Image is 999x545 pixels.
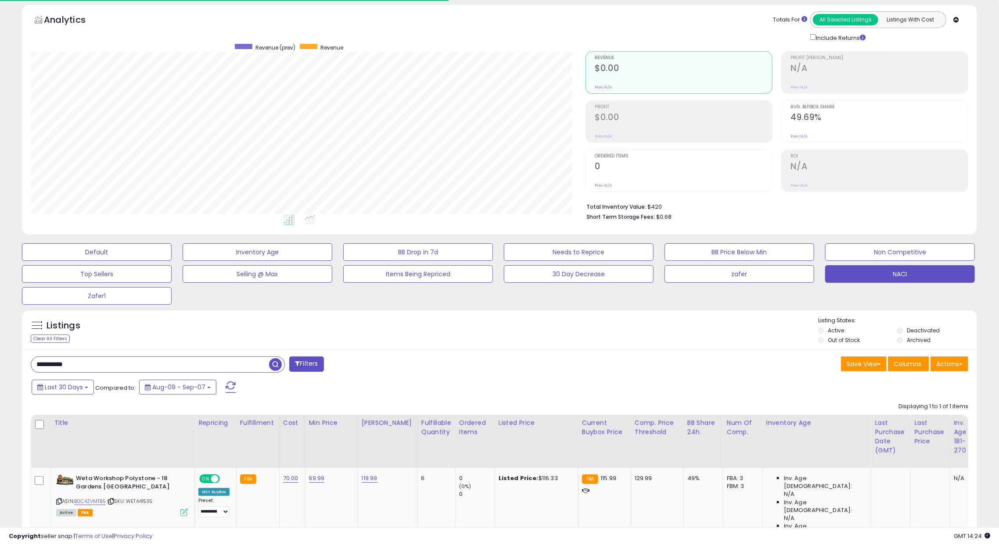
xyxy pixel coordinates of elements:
[828,336,860,344] label: Out of Stock
[878,14,943,25] button: Listings With Cost
[595,161,772,173] h2: 0
[107,498,153,505] span: | SKU: WETA41535
[828,327,844,334] label: Active
[791,134,808,139] small: Prev: N/A
[309,474,325,483] a: 99.99
[888,356,929,371] button: Columns
[56,474,188,515] div: ASIN:
[784,474,864,490] span: Inv. Age [DEMOGRAPHIC_DATA]:
[22,243,172,261] button: Default
[9,532,152,541] div: seller snap | |
[687,474,716,482] div: 49%
[459,418,491,437] div: Ordered Items
[240,474,256,484] small: FBA
[825,265,975,283] button: NACI
[791,105,968,110] span: Avg. Buybox Share
[283,474,298,483] a: 70.00
[504,265,654,283] button: 30 Day Decrease
[362,418,414,427] div: [PERSON_NAME]
[32,380,94,395] button: Last 30 Days
[784,514,794,522] span: N/A
[665,243,814,261] button: BB Price Below Min
[914,418,946,446] div: Last Purchase Price
[74,498,106,505] a: B0C4ZVMTB5
[198,488,230,496] div: Win BuyBox
[784,499,864,514] span: Inv. Age [DEMOGRAPHIC_DATA]:
[587,201,962,211] li: $420
[56,509,76,517] span: All listings currently available for purchase on Amazon
[657,213,672,221] span: $0.68
[898,403,968,411] div: Displaying 1 to 1 of 1 items
[499,474,539,482] b: Listed Price:
[954,532,990,540] span: 2025-10-8 14:24 GMT
[459,474,495,482] div: 0
[200,475,211,483] span: ON
[76,474,183,493] b: Weta Workshop Polystone - 18 Gardens [GEOGRAPHIC_DATA]
[595,63,772,75] h2: $0.00
[421,474,449,482] div: 6
[841,356,887,371] button: Save View
[595,85,612,90] small: Prev: N/A
[198,498,230,517] div: Preset:
[791,85,808,90] small: Prev: N/A
[183,243,332,261] button: Inventory Age
[152,383,205,392] span: Aug-09 - Sep-07
[907,327,940,334] label: Deactivated
[595,105,772,110] span: Profit
[78,509,93,517] span: FBA
[459,483,471,490] small: (0%)
[635,418,680,437] div: Comp. Price Threshold
[894,360,921,368] span: Columns
[687,418,719,437] div: BB Share 24h.
[818,317,977,325] p: Listing States:
[421,418,452,437] div: Fulfillable Quantity
[240,418,276,427] div: Fulfillment
[791,63,968,75] h2: N/A
[343,265,493,283] button: Items Being Repriced
[595,112,772,124] h2: $0.00
[766,418,867,427] div: Inventory Age
[931,356,968,371] button: Actions
[875,418,907,455] div: Last Purchase Date (GMT)
[198,418,233,427] div: Repricing
[727,474,756,482] div: FBA: 3
[56,474,74,485] img: 51if6TdzIoL._SL40_.jpg
[95,384,136,392] span: Compared to:
[139,380,216,395] button: Aug-09 - Sep-07
[954,418,977,455] div: Inv. Age 181-270
[791,56,968,61] span: Profit [PERSON_NAME]
[595,134,612,139] small: Prev: N/A
[343,243,493,261] button: BB Drop in 7d
[587,203,647,210] b: Total Inventory Value:
[582,474,598,484] small: FBA
[47,320,80,332] h5: Listings
[773,16,807,24] div: Totals For
[595,56,772,61] span: Revenue
[791,154,968,159] span: ROI
[320,44,343,51] span: Revenue
[9,532,41,540] strong: Copyright
[45,383,83,392] span: Last 30 Days
[219,475,233,483] span: OFF
[727,418,759,437] div: Num of Comp.
[784,522,864,538] span: Inv. Age [DEMOGRAPHIC_DATA]:
[289,356,323,372] button: Filters
[582,418,627,437] div: Current Buybox Price
[459,490,495,498] div: 0
[665,265,814,283] button: zafer
[727,482,756,490] div: FBM: 3
[22,287,172,305] button: Zafer1
[600,474,616,482] span: 115.99
[587,213,655,221] b: Short Term Storage Fees:
[114,532,152,540] a: Privacy Policy
[362,474,377,483] a: 119.99
[907,336,931,344] label: Archived
[31,335,70,343] div: Clear All Filters
[499,418,575,427] div: Listed Price
[635,474,677,482] div: 129.99
[283,418,302,427] div: Cost
[825,243,975,261] button: Non Competitive
[54,418,191,427] div: Title
[255,44,295,51] span: Revenue (prev)
[22,265,172,283] button: Top Sellers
